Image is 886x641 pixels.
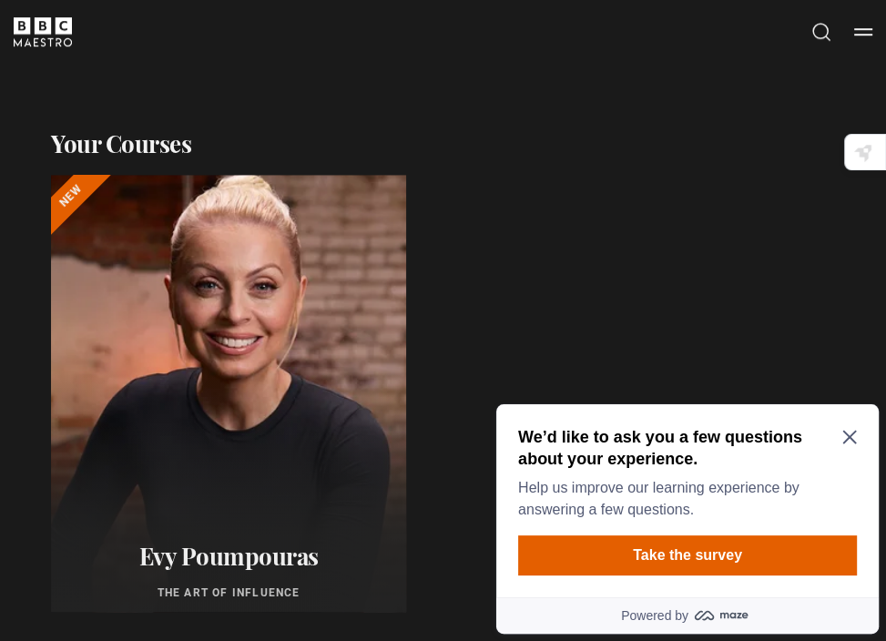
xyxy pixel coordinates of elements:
[854,23,872,41] button: Toggle navigation
[29,80,361,124] p: Help us improve our learning experience by answering a few questions.
[62,585,395,601] p: The Art of Influence
[51,127,191,160] h2: Your Courses
[14,17,72,46] svg: BBC Maestro
[51,175,406,612] a: Evy Poumpouras The Art of Influence New
[62,542,395,570] h2: Evy Poumpouras
[29,138,368,178] button: Take the survey
[353,33,368,47] button: Close Maze Prompt
[7,200,390,237] a: Powered by maze
[7,7,390,237] div: Optional study invitation
[29,29,361,73] h2: We’d like to ask you a few questions about your experience.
